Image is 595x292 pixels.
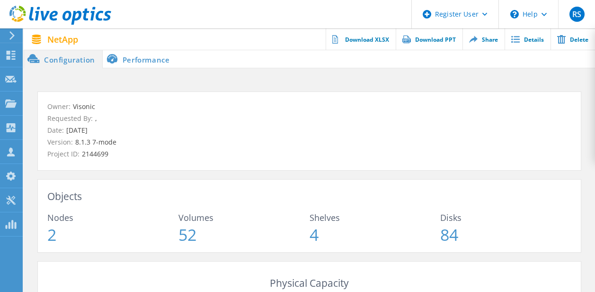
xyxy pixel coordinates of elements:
span: 8.1.3 7-mode [73,137,116,146]
span: Shelves [310,213,441,222]
span: Disks [440,213,571,222]
p: Requested By: [47,113,571,124]
p: Version: [47,137,571,147]
a: Details [505,28,551,50]
svg: \n [510,10,519,18]
p: Owner: [47,101,571,112]
span: 2144699 [80,149,108,158]
a: Delete [551,28,595,50]
span: 2 [47,227,178,243]
span: , [93,114,97,123]
a: Live Optics Dashboard [9,20,111,27]
span: Volumes [178,213,310,222]
h3: Physical Capacity [47,276,571,291]
a: Download XLSX [326,28,396,50]
span: 4 [310,227,441,243]
a: Share [462,28,505,50]
p: Project ID: [47,149,571,159]
span: Nodes [47,213,178,222]
a: Download PPT [396,28,462,50]
span: [DATE] [64,126,88,135]
span: 84 [440,227,571,243]
span: Visonic [71,102,95,111]
p: Date: [47,125,571,136]
span: NetApp [47,35,78,44]
span: 52 [178,227,310,243]
h3: Objects [47,189,571,204]
span: RS [572,10,581,18]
